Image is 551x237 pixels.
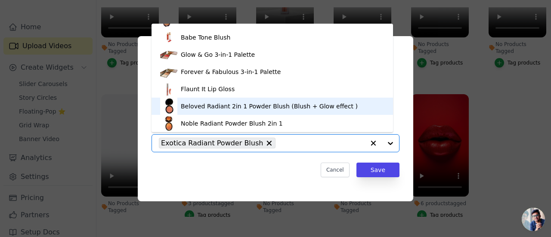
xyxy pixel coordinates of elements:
[181,119,283,128] div: Noble Radiant Powder Blush 2in 1
[522,208,545,231] a: Open chat
[181,102,358,111] div: Beloved Radiant 2in 1 Powder Blush (Blush + Glow effect )
[160,46,177,63] img: product thumbnail
[160,63,177,80] img: product thumbnail
[181,33,230,42] div: Babe Tone Blush
[356,163,399,177] button: Save
[160,80,177,98] img: product thumbnail
[161,138,263,148] span: Exotica Radiant Powder Blush
[181,68,281,76] div: Forever & Fabulous 3-in-1 Palette
[181,50,255,59] div: Glow & Go 3-in-1 Palette
[160,98,177,115] img: product thumbnail
[160,115,177,132] img: product thumbnail
[181,85,235,93] div: Flaunt It Lip Gloss
[321,163,350,177] button: Cancel
[160,29,177,46] img: product thumbnail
